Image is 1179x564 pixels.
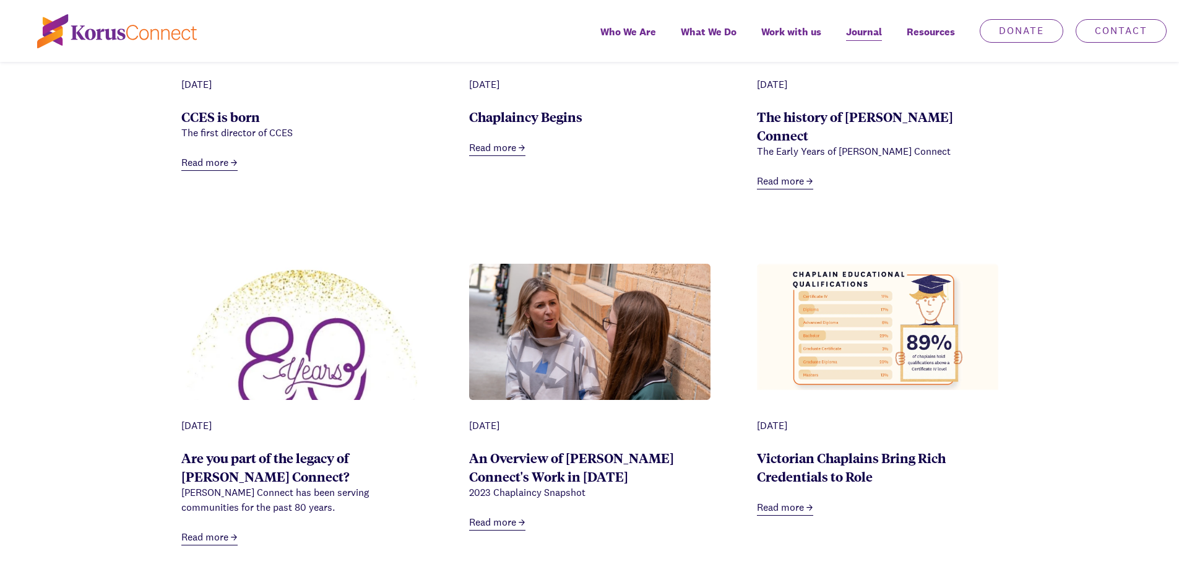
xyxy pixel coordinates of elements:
span: Journal [846,23,882,41]
div: Resources [894,17,967,62]
a: Chaplaincy Begins [469,108,582,125]
a: Journal [834,17,894,62]
a: The history of [PERSON_NAME] Connect [757,108,953,144]
a: Work with us [749,17,834,62]
a: Contact [1076,19,1167,43]
div: [DATE] [757,77,998,92]
div: [DATE] [469,77,710,92]
a: Read more [757,500,813,516]
a: What We Do [668,17,749,62]
div: [PERSON_NAME] Connect has been serving communities for the past 80 years. [181,485,423,515]
a: Victorian Chaplains Bring Rich Credentials to Role [757,449,946,485]
span: What We Do [681,23,736,41]
a: Read more [469,515,525,531]
a: Are you part of the legacy of [PERSON_NAME] Connect? [181,449,350,485]
span: Who We Are [600,23,656,41]
a: An Overview of [PERSON_NAME] Connect's Work in [DATE] [469,449,674,485]
img: Image containing data showing chaplain Educational Qualifications [757,264,998,390]
a: Who We Are [588,17,668,62]
div: [DATE] [181,77,423,92]
div: The Early Years of [PERSON_NAME] Connect [757,144,998,159]
img: Z-IgwXdAxsiBv2UQ_anniversaryglitterlogo.png [181,264,423,505]
div: [DATE] [757,419,998,433]
span: Work with us [761,23,821,41]
img: a1b5c5f7-bc12-427f-879a-0a5d564004ab_DSCF0375%2Bweb%2B1200.jpg [469,264,710,425]
a: Read more [469,141,525,156]
img: korus-connect%2Fc5177985-88d5-491d-9cd7-4a1febad1357_logo.svg [37,14,197,48]
a: CCES is born [181,108,260,125]
div: [DATE] [469,419,710,433]
a: Read more [181,155,238,171]
a: Read more [181,530,238,545]
a: Donate [980,19,1063,43]
a: Read more [757,174,813,189]
div: 2023 Chaplaincy Snapshot [469,485,710,500]
div: The first director of CCES [181,126,423,141]
div: [DATE] [181,419,423,433]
